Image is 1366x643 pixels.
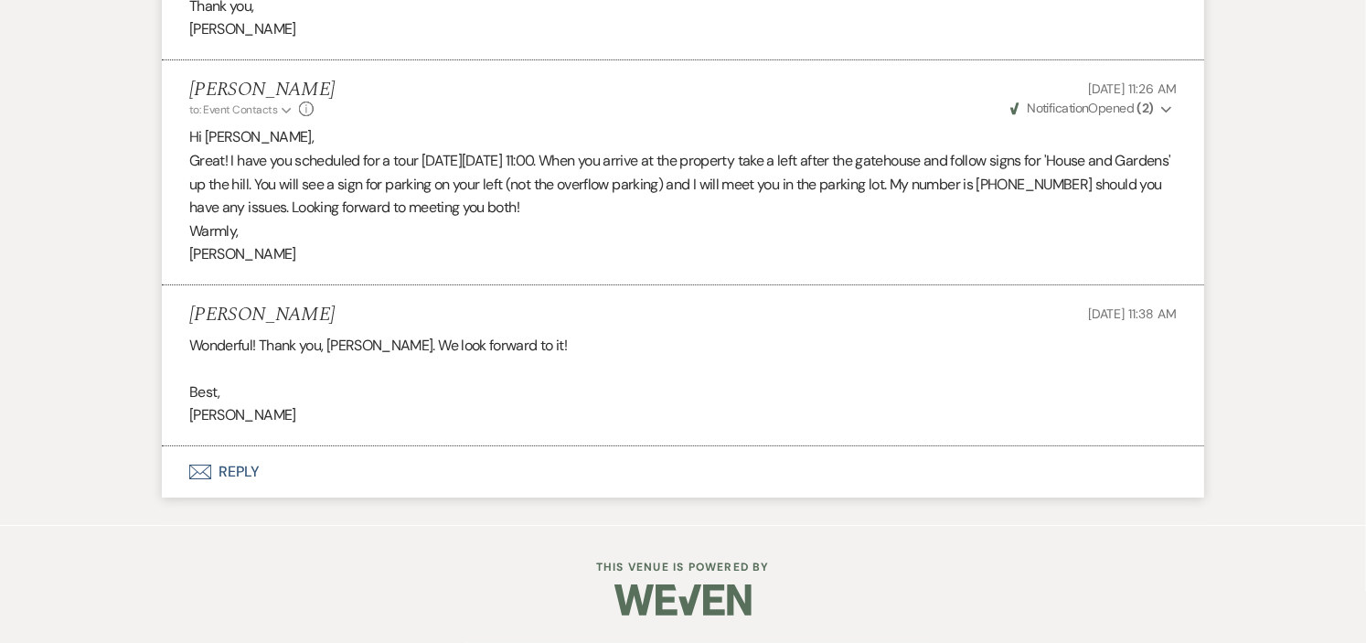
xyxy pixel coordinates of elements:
p: Warmly, [189,220,1177,243]
p: Wonderful! Thank you, [PERSON_NAME]. We look forward to it! [189,334,1177,358]
span: Opened [1010,100,1154,116]
p: Great! I have you scheduled for a tour [DATE][DATE] 11:00. When you arrive at the property take a... [189,149,1177,220]
strong: ( 2 ) [1137,100,1154,116]
button: to: Event Contacts [189,102,294,118]
span: Notification [1027,100,1088,116]
span: [DATE] 11:26 AM [1088,80,1177,97]
p: Hi [PERSON_NAME], [189,125,1177,149]
span: to: Event Contacts [189,102,277,117]
button: NotificationOpened (2) [1008,99,1177,118]
span: [DATE] 11:38 AM [1088,305,1177,322]
button: Reply [162,446,1204,498]
h5: [PERSON_NAME] [189,304,335,327]
p: [PERSON_NAME] [189,242,1177,266]
h5: [PERSON_NAME] [189,79,335,102]
p: [PERSON_NAME] [189,403,1177,427]
img: Weven Logo [614,568,752,632]
p: Best, [189,380,1177,404]
p: [PERSON_NAME] [189,17,1177,41]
